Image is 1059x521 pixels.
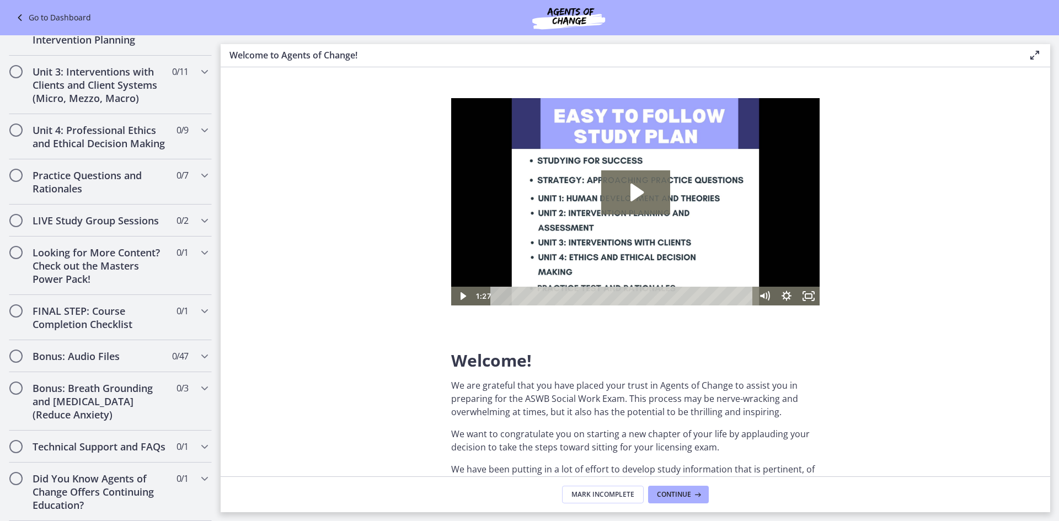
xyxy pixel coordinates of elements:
[346,189,368,207] button: Fullscreen
[33,246,167,286] h2: Looking for More Content? Check out the Masters Power Pack!
[176,472,188,485] span: 0 / 1
[451,379,820,418] p: We are grateful that you have placed your trust in Agents of Change to assist you in preparing fo...
[33,382,167,421] h2: Bonus: Breath Grounding and [MEDICAL_DATA] (Reduce Anxiety)
[176,304,188,318] span: 0 / 1
[176,440,188,453] span: 0 / 1
[657,490,691,499] span: Continue
[172,350,188,363] span: 0 / 47
[33,169,167,195] h2: Practice Questions and Rationales
[502,4,635,31] img: Agents of Change Social Work Test Prep
[648,486,709,503] button: Continue
[176,214,188,227] span: 0 / 2
[47,189,297,207] div: Playbar
[33,440,167,453] h2: Technical Support and FAQs
[33,123,167,150] h2: Unit 4: Professional Ethics and Ethical Decision Making
[451,349,532,372] span: Welcome!
[176,382,188,395] span: 0 / 3
[33,472,167,512] h2: Did You Know Agents of Change Offers Continuing Education?
[172,65,188,78] span: 0 / 11
[176,246,188,259] span: 0 / 1
[13,11,91,24] a: Go to Dashboard
[33,304,167,331] h2: FINAL STEP: Course Completion Checklist
[150,72,219,116] button: Play Video: c1o6hcmjueu5qasqsu00.mp4
[324,189,346,207] button: Show settings menu
[571,490,634,499] span: Mark Incomplete
[562,486,644,503] button: Mark Incomplete
[33,65,167,105] h2: Unit 3: Interventions with Clients and Client Systems (Micro, Mezzo, Macro)
[451,427,820,454] p: We want to congratulate you on starting a new chapter of your life by applauding your decision to...
[302,189,324,207] button: Mute
[176,169,188,182] span: 0 / 7
[176,123,188,137] span: 0 / 9
[33,214,167,227] h2: LIVE Study Group Sessions
[33,350,167,363] h2: Bonus: Audio Files
[229,49,1010,62] h3: Welcome to Agents of Change!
